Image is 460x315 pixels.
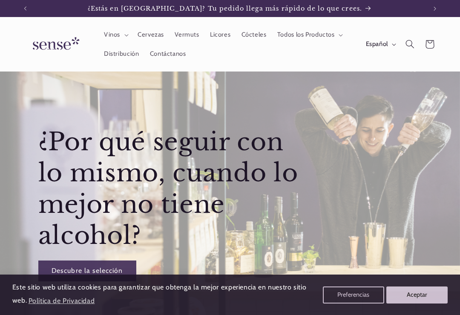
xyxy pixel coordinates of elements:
span: ¿Estás en [GEOGRAPHIC_DATA]? Tu pedido llega más rápido de lo que crees. [88,5,362,12]
span: Distribución [104,50,139,58]
a: Licores [204,26,236,44]
span: Vermuts [175,31,199,39]
a: Vermuts [170,26,205,44]
span: Este sitio web utiliza cookies para garantizar que obtenga la mejor experiencia en nuestro sitio ... [12,283,306,304]
button: Aceptar [386,286,448,304]
summary: Búsqueda [400,34,420,54]
summary: Vinos [98,26,132,44]
img: Sense [23,32,86,56]
a: Cócteles [236,26,272,44]
button: Español [360,36,400,53]
span: Cervezas [138,31,164,39]
span: Cócteles [241,31,267,39]
summary: Todos los Productos [272,26,347,44]
button: Preferencias [323,286,384,304]
span: Vinos [104,31,120,39]
a: Política de Privacidad (opens in a new tab) [27,293,96,308]
a: Sense [19,29,90,60]
a: Contáctanos [144,44,191,63]
span: Español [366,40,388,49]
a: Descubre la selección [38,261,136,281]
span: Licores [210,31,230,39]
a: Distribución [98,44,144,63]
span: Todos los Productos [277,31,335,39]
h2: ¿Por qué seguir con lo mismo, cuando lo mejor no tiene alcohol? [38,126,311,252]
a: Cervezas [132,26,169,44]
span: Contáctanos [150,50,186,58]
